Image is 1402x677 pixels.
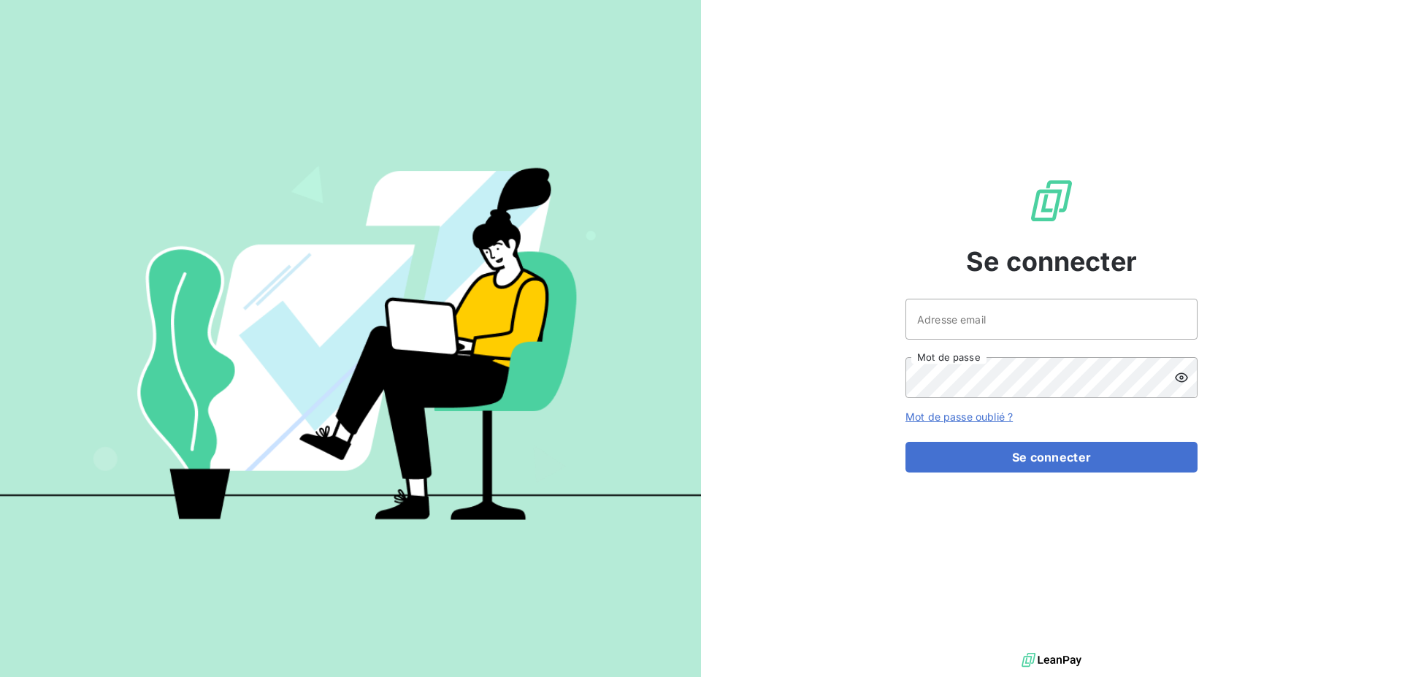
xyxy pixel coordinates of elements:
[905,410,1013,423] a: Mot de passe oublié ?
[966,242,1137,281] span: Se connecter
[1028,177,1075,224] img: Logo LeanPay
[905,299,1198,340] input: placeholder
[905,442,1198,473] button: Se connecter
[1022,649,1081,671] img: logo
